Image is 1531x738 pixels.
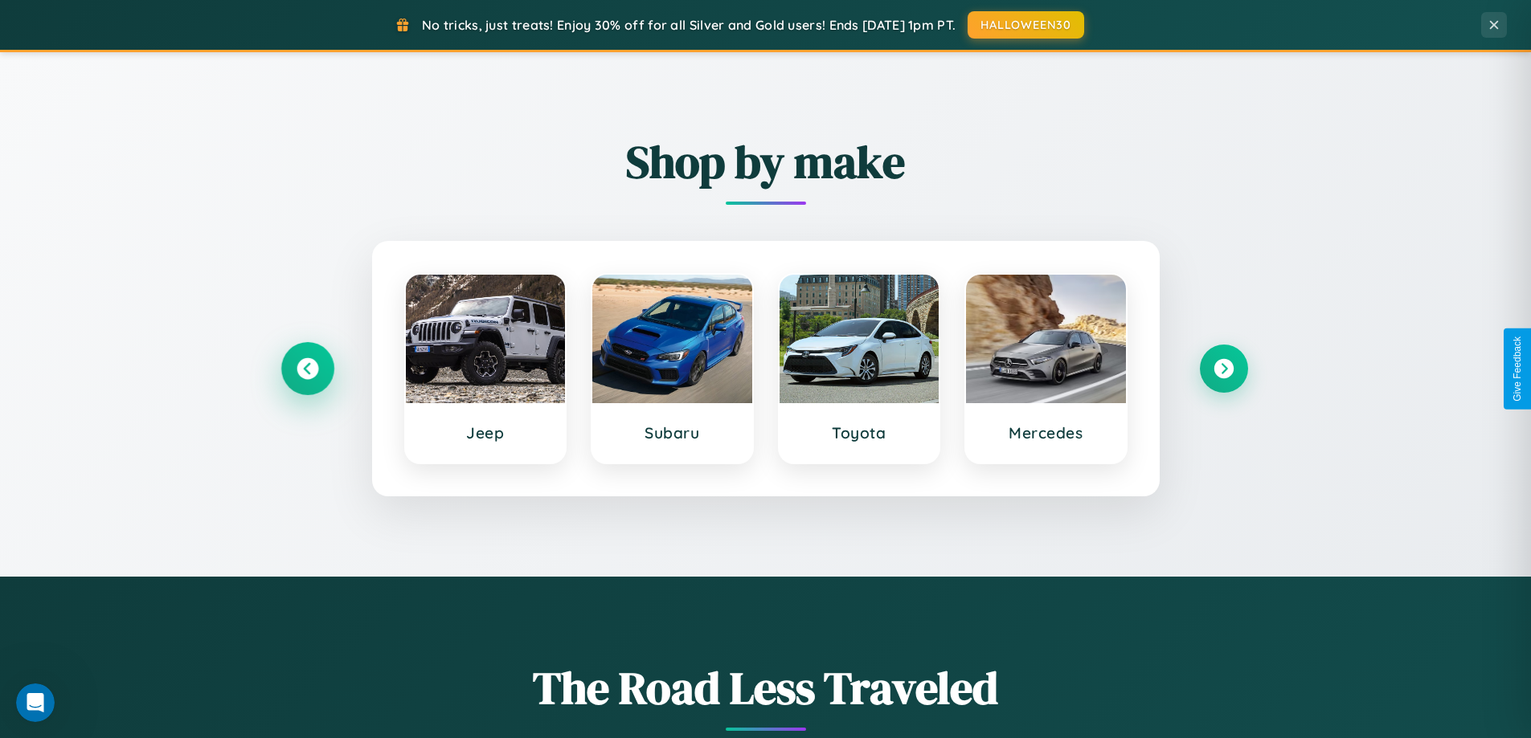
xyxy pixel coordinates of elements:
[982,423,1110,442] h3: Mercedes
[422,423,550,442] h3: Jeep
[284,131,1248,193] h2: Shop by make
[16,683,55,722] iframe: Intercom live chat
[796,423,923,442] h3: Toyota
[1512,336,1523,402] div: Give Feedback
[422,17,956,33] span: No tricks, just treats! Enjoy 30% off for all Silver and Gold users! Ends [DATE] 1pm PT.
[608,423,736,442] h3: Subaru
[968,11,1084,39] button: HALLOWEEN30
[284,657,1248,719] h1: The Road Less Traveled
